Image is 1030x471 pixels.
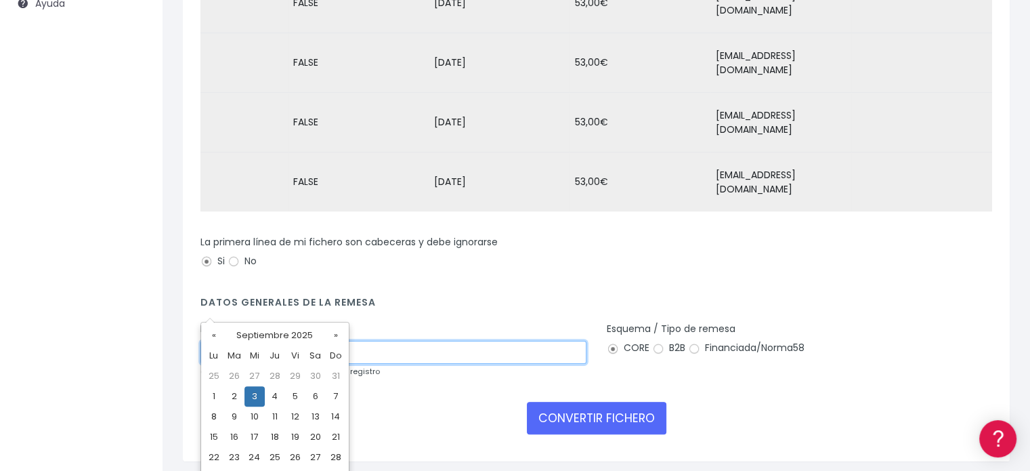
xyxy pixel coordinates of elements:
td: 24 [244,447,265,468]
th: Septiembre 2025 [224,325,326,346]
label: Esquema / Tipo de remesa [607,322,735,336]
th: Sa [305,346,326,366]
label: No [228,254,257,268]
a: API [14,346,257,367]
td: 28 [326,447,346,468]
td: FALSE [288,33,429,93]
div: Programadores [14,325,257,338]
td: 27 [244,366,265,386]
button: CONVERTIR FICHERO [527,402,666,434]
td: 7 [326,386,346,407]
td: 25 [204,366,224,386]
a: Información general [14,115,257,136]
a: POWERED BY ENCHANT [186,390,261,403]
td: 53,00€ [570,33,710,93]
td: 20 [305,427,326,447]
td: FALSE [288,152,429,212]
a: Problemas habituales [14,192,257,213]
td: 18 [265,427,285,447]
td: 9 [224,407,244,427]
td: 25 [265,447,285,468]
th: Mi [244,346,265,366]
td: 15 [204,427,224,447]
td: 4 [265,386,285,407]
td: 21 [326,427,346,447]
td: 16 [224,427,244,447]
td: 13 [305,407,326,427]
td: 5 [285,386,305,407]
td: 11 [265,407,285,427]
td: FALSE [288,93,429,152]
th: Ju [265,346,285,366]
div: Información general [14,94,257,107]
td: 22 [204,447,224,468]
th: Vi [285,346,305,366]
td: 6 [305,386,326,407]
td: [EMAIL_ADDRESS][DOMAIN_NAME] [710,152,851,212]
td: 14 [326,407,346,427]
td: [DATE] [429,152,570,212]
td: 26 [285,447,305,468]
td: [EMAIL_ADDRESS][DOMAIN_NAME] [710,93,851,152]
td: 27 [305,447,326,468]
td: 12 [285,407,305,427]
td: 8 [204,407,224,427]
td: 53,00€ [570,152,710,212]
td: 17 [244,427,265,447]
td: 30 [305,366,326,386]
td: [DATE] [147,93,288,152]
td: [EMAIL_ADDRESS][DOMAIN_NAME] [710,33,851,93]
td: 1 [204,386,224,407]
label: La primera línea de mi fichero son cabeceras y debe ignorarse [200,235,498,249]
th: Lu [204,346,224,366]
label: CORE [607,341,649,355]
td: [DATE] [429,93,570,152]
button: Contáctanos [14,363,257,386]
a: Formatos [14,171,257,192]
a: General [14,291,257,312]
td: 10 [244,407,265,427]
a: Perfiles de empresas [14,234,257,255]
label: Si [200,254,225,268]
th: Do [326,346,346,366]
td: [DATE] [147,152,288,212]
label: B2B [652,341,685,355]
td: 53,00€ [570,93,710,152]
td: [DATE] [147,33,288,93]
th: « [204,325,224,346]
td: [DATE] [429,33,570,93]
label: Financiada/Norma58 [688,341,804,355]
td: 23 [224,447,244,468]
td: 19 [285,427,305,447]
td: 31 [326,366,346,386]
th: Ma [224,346,244,366]
td: 2 [224,386,244,407]
th: » [326,325,346,346]
td: 28 [265,366,285,386]
div: Facturación [14,269,257,282]
a: Videotutoriales [14,213,257,234]
td: 29 [285,366,305,386]
td: 26 [224,366,244,386]
h4: Datos generales de la remesa [200,297,992,315]
td: 3 [244,386,265,407]
div: Convertir ficheros [14,150,257,163]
